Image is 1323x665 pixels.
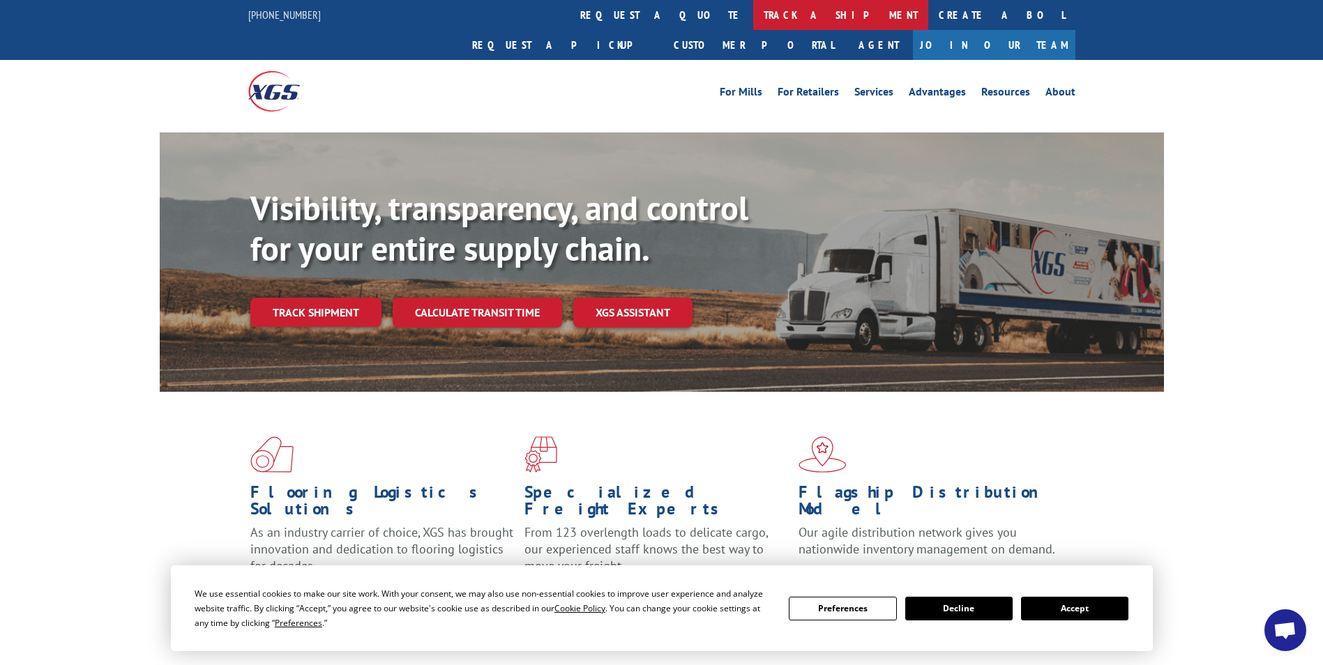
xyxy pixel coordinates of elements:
div: Cookie Consent Prompt [171,565,1153,651]
a: For Mills [720,86,762,102]
a: Services [854,86,893,102]
a: About [1045,86,1075,102]
a: Calculate transit time [393,298,562,328]
p: From 123 overlength loads to delicate cargo, our experienced staff knows the best way to move you... [524,524,788,586]
button: Preferences [789,597,896,620]
button: Accept [1021,597,1128,620]
button: Decline [905,597,1013,620]
h1: Specialized Freight Experts [524,484,788,524]
span: Preferences [275,617,322,629]
a: XGS ASSISTANT [573,298,693,328]
a: Agent [845,30,913,60]
div: We use essential cookies to make our site work. With your consent, we may also use non-essential ... [195,586,772,630]
a: Resources [981,86,1030,102]
h1: Flooring Logistics Solutions [250,484,514,524]
img: xgs-icon-flagship-distribution-model-red [799,436,847,473]
img: xgs-icon-total-supply-chain-intelligence-red [250,436,294,473]
a: Track shipment [250,298,381,327]
img: xgs-icon-focused-on-flooring-red [524,436,557,473]
a: Join Our Team [913,30,1075,60]
a: Open chat [1264,609,1306,651]
span: Cookie Policy [554,602,605,614]
span: Our agile distribution network gives you nationwide inventory management on demand. [799,524,1055,557]
a: Advantages [909,86,966,102]
a: Customer Portal [663,30,845,60]
a: [PHONE_NUMBER] [248,8,321,22]
h1: Flagship Distribution Model [799,484,1062,524]
a: For Retailers [778,86,839,102]
a: Request a pickup [462,30,663,60]
span: As an industry carrier of choice, XGS has brought innovation and dedication to flooring logistics... [250,524,513,574]
b: Visibility, transparency, and control for your entire supply chain. [250,186,748,270]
